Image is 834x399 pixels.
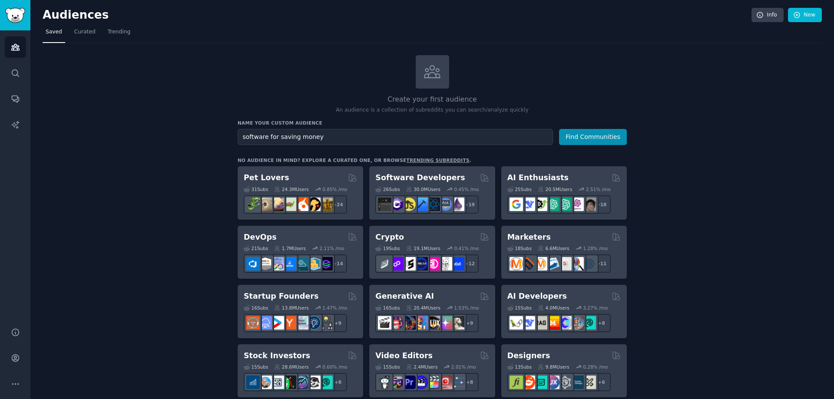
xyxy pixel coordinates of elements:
img: DeepSeek [522,316,535,330]
div: 4.0M Users [538,305,569,311]
img: defiblockchain [427,257,440,270]
img: gopro [378,376,391,389]
img: technicalanalysis [319,376,333,389]
div: 16 Sub s [244,305,268,311]
span: Saved [46,28,62,36]
div: 0.60 % /mo [322,364,347,370]
div: 15 Sub s [507,305,532,311]
a: Saved [43,25,65,43]
div: 1.53 % /mo [454,305,479,311]
img: UXDesign [546,376,559,389]
img: dividends [246,376,260,389]
div: 30.0M Users [406,186,440,192]
img: aivideo [378,316,391,330]
h2: Crypto [375,232,404,243]
img: learndesign [570,376,584,389]
img: ValueInvesting [258,376,272,389]
div: + 11 [592,254,611,273]
img: ballpython [258,198,272,211]
img: PetAdvice [307,198,321,211]
img: deepdream [402,316,416,330]
img: OnlineMarketing [582,257,596,270]
img: FluxAI [427,316,440,330]
img: MarketingResearch [570,257,584,270]
img: Docker_DevOps [271,257,284,270]
img: software [378,198,391,211]
div: 0.85 % /mo [322,186,347,192]
img: LangChain [510,316,523,330]
img: platformengineering [295,257,308,270]
img: googleads [558,257,572,270]
h2: Startup Founders [244,291,318,302]
div: 13.8M Users [274,305,308,311]
img: userexperience [558,376,572,389]
div: + 8 [329,373,347,391]
div: 6.6M Users [538,245,569,251]
div: 15 Sub s [244,364,268,370]
div: 1.28 % /mo [583,245,608,251]
div: 24.3M Users [274,186,308,192]
h2: Software Developers [375,172,465,183]
div: + 8 [592,314,611,332]
img: SaaS [258,316,272,330]
img: starryai [439,316,452,330]
div: 2.01 % /mo [451,364,476,370]
div: 28.6M Users [274,364,308,370]
h2: Audiences [43,8,751,22]
div: 2.11 % /mo [320,245,344,251]
img: indiehackers [295,316,308,330]
div: + 12 [460,254,479,273]
img: Youtubevideo [439,376,452,389]
div: + 24 [329,195,347,214]
img: DreamBooth [451,316,464,330]
img: typography [510,376,523,389]
img: web3 [414,257,428,270]
img: azuredevops [246,257,260,270]
div: + 19 [460,195,479,214]
img: content_marketing [510,257,523,270]
div: 0.28 % /mo [583,364,608,370]
div: + 8 [460,373,479,391]
div: + 6 [592,373,611,391]
h2: AI Enthusiasts [507,172,569,183]
div: 21 Sub s [244,245,268,251]
img: UI_Design [534,376,547,389]
div: No audience in mind? Explore a curated one, or browse . [238,157,471,163]
h2: Generative AI [375,291,434,302]
img: iOSProgramming [414,198,428,211]
img: csharp [390,198,404,211]
div: 26 Sub s [375,186,400,192]
img: ethfinance [378,257,391,270]
img: dogbreed [319,198,333,211]
img: AItoolsCatalog [534,198,547,211]
img: chatgpt_prompts_ [558,198,572,211]
img: chatgpt_promptDesign [546,198,559,211]
div: 0.41 % /mo [454,245,479,251]
img: ArtificalIntelligence [582,198,596,211]
img: growmybusiness [319,316,333,330]
h2: Marketers [507,232,551,243]
img: swingtrading [307,376,321,389]
a: Curated [71,25,99,43]
div: + 18 [592,195,611,214]
img: defi_ [451,257,464,270]
div: 19.1M Users [406,245,440,251]
h2: Create your first audience [238,94,627,105]
img: postproduction [451,376,464,389]
div: 2.4M Users [406,364,438,370]
img: aws_cdk [307,257,321,270]
img: herpetology [246,198,260,211]
div: 15 Sub s [375,364,400,370]
button: Find Communities [559,129,627,145]
div: 1.47 % /mo [322,305,347,311]
img: leopardgeckos [271,198,284,211]
span: Trending [108,28,130,36]
img: startup [271,316,284,330]
img: EntrepreneurRideAlong [246,316,260,330]
img: premiere [402,376,416,389]
h2: Video Editors [375,350,433,361]
img: AWS_Certified_Experts [258,257,272,270]
div: 25 Sub s [507,186,532,192]
img: 0xPolygon [390,257,404,270]
img: MistralAI [546,316,559,330]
